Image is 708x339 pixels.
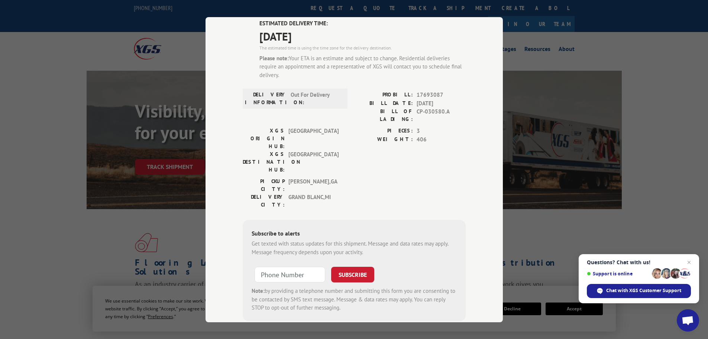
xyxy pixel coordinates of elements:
span: Questions? Chat with us! [587,259,691,265]
span: [GEOGRAPHIC_DATA] [288,127,339,150]
strong: Please note: [259,54,289,61]
div: Chat with XGS Customer Support [587,284,691,298]
strong: Note: [252,287,265,294]
span: Chat with XGS Customer Support [606,287,681,294]
label: PIECES: [354,127,413,135]
label: XGS ORIGIN HUB: [243,127,285,150]
span: Out For Delivery [291,91,341,106]
span: 3 [417,127,466,135]
label: BILL DATE: [354,99,413,108]
input: Phone Number [255,267,325,282]
label: BILL OF LADING: [354,108,413,123]
div: by providing a telephone number and submitting this form you are consenting to be contacted by SM... [252,287,457,312]
label: XGS DESTINATION HUB: [243,150,285,174]
span: 406 [417,135,466,144]
span: Support is online [587,271,649,276]
span: [GEOGRAPHIC_DATA] [288,150,339,174]
span: [PERSON_NAME] , GA [288,178,339,193]
span: [DATE] [417,99,466,108]
div: The estimated time is using the time zone for the delivery destination. [259,44,466,51]
span: [DATE] [259,28,466,44]
div: Get texted with status updates for this shipment. Message and data rates may apply. Message frequ... [252,240,457,256]
div: Subscribe to alerts [252,229,457,240]
label: PICKUP CITY: [243,178,285,193]
span: Close chat [685,258,694,267]
label: DELIVERY CITY: [243,193,285,209]
label: ESTIMATED DELIVERY TIME: [259,19,466,28]
label: PROBILL: [354,91,413,99]
span: CP-030580.A [417,108,466,123]
label: WEIGHT: [354,135,413,144]
span: 17693087 [417,91,466,99]
div: Open chat [677,309,699,332]
button: SUBSCRIBE [331,267,374,282]
span: GRAND BLANC , MI [288,193,339,209]
label: DELIVERY INFORMATION: [245,91,287,106]
div: Your ETA is an estimate and subject to change. Residential deliveries require an appointment and ... [259,54,466,79]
